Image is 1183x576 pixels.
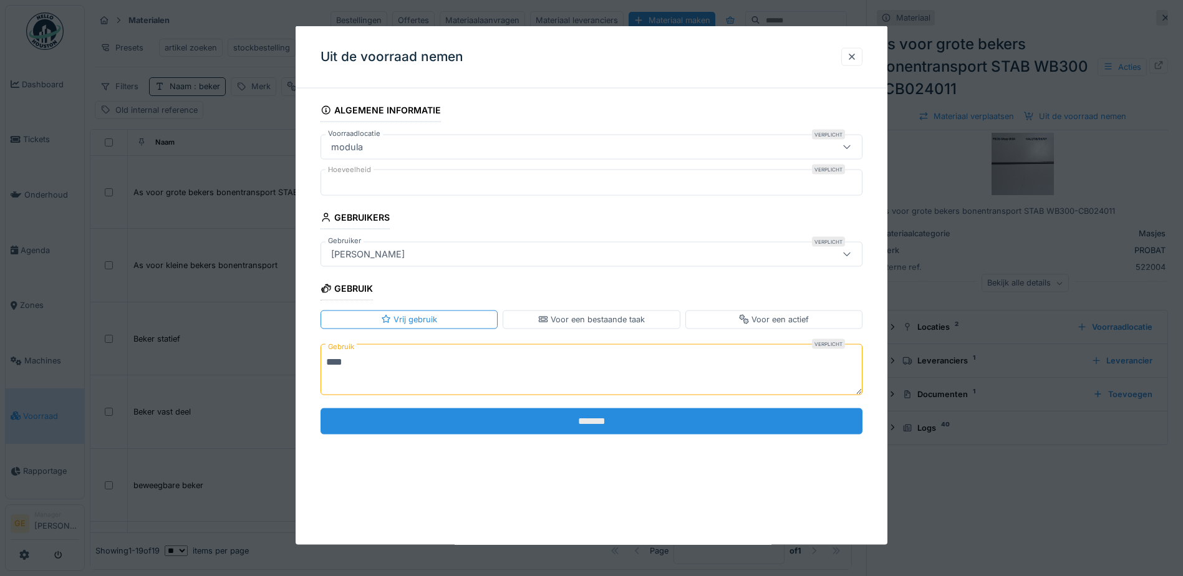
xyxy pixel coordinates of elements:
[321,208,390,229] div: Gebruikers
[321,279,373,300] div: Gebruik
[381,314,437,325] div: Vrij gebruik
[739,314,809,325] div: Voor een actief
[326,128,383,139] label: Voorraadlocatie
[812,237,845,247] div: Verplicht
[326,247,410,261] div: [PERSON_NAME]
[321,49,463,65] h3: Uit de voorraad nemen
[812,130,845,140] div: Verplicht
[326,236,364,246] label: Gebruiker
[326,165,374,175] label: Hoeveelheid
[326,140,368,154] div: modula
[812,165,845,175] div: Verplicht
[538,314,645,325] div: Voor een bestaande taak
[812,338,845,348] div: Verplicht
[326,338,357,354] label: Gebruik
[321,101,441,122] div: Algemene informatie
